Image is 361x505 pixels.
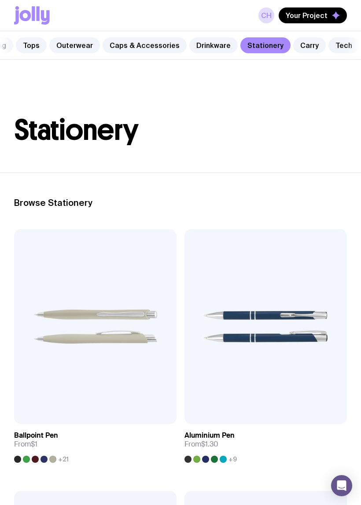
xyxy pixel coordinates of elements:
span: $1 [31,439,37,449]
a: CH [258,7,274,23]
h1: Stationery [14,116,347,144]
a: Aluminium PenFrom$1.30+9 [184,424,347,463]
span: +9 [228,456,237,463]
a: Drinkware [189,37,238,53]
a: Caps & Accessories [103,37,187,53]
a: Carry [293,37,326,53]
a: Outerwear [49,37,100,53]
span: From [14,440,37,449]
div: Open Intercom Messenger [331,475,352,496]
span: +21 [58,456,69,463]
a: Tops [16,37,47,53]
a: Ballpoint PenFrom$1+21 [14,424,177,463]
span: Your Project [286,11,328,20]
a: Stationery [240,37,291,53]
a: Tech [328,37,359,53]
button: Your Project [279,7,347,23]
h3: Aluminium Pen [184,431,235,440]
h3: Ballpoint Pen [14,431,58,440]
h2: Browse Stationery [14,198,347,208]
span: $1.30 [201,439,218,449]
span: From [184,440,218,449]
